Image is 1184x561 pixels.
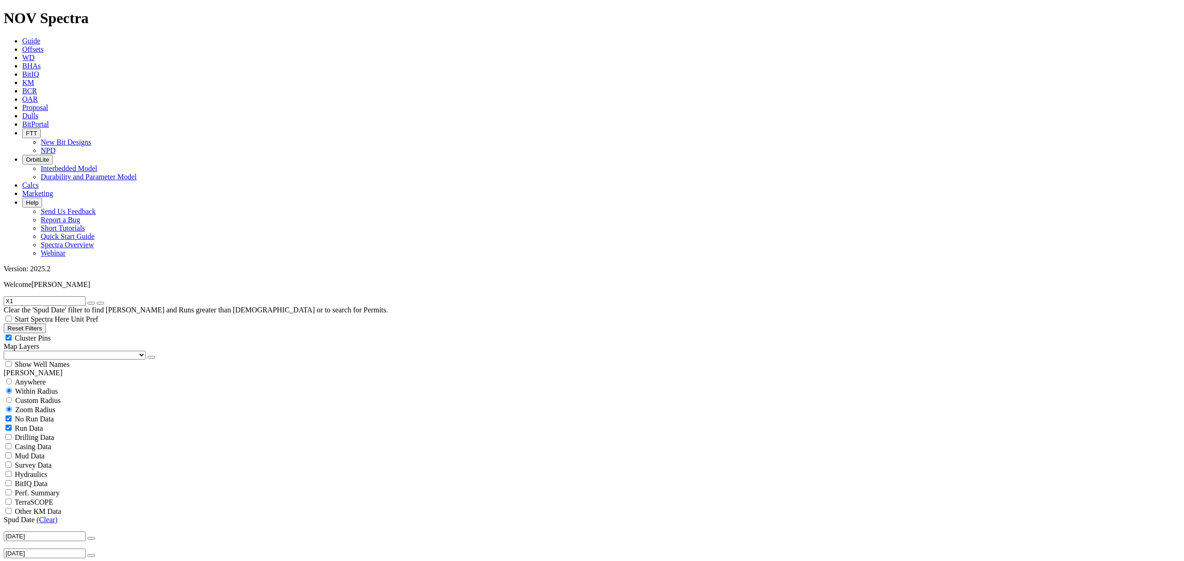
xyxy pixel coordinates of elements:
[15,461,52,469] span: Survey Data
[4,10,1180,27] h1: NOV Spectra
[15,387,58,395] span: Within Radius
[15,470,47,478] span: Hydraulics
[22,104,48,111] a: Proposal
[22,62,41,70] a: BHAs
[6,316,12,322] input: Start Spectra Here
[15,452,44,460] span: Mud Data
[22,120,49,128] a: BitPortal
[22,54,35,61] a: WD
[4,506,1180,516] filter-controls-checkbox: TerraSCOPE Data
[41,232,94,240] a: Quick Start Guide
[41,216,80,224] a: Report a Bug
[15,443,51,451] span: Casing Data
[15,480,48,488] span: BitIQ Data
[15,334,51,342] span: Cluster Pins
[4,470,1180,479] filter-controls-checkbox: Hydraulics Analysis
[41,249,66,257] a: Webinar
[15,507,61,515] span: Other KM Data
[4,488,1180,497] filter-controls-checkbox: Performance Summary
[41,138,91,146] a: New Bit Designs
[22,112,38,120] a: Dulls
[4,516,35,524] span: Spud Date
[15,489,60,497] span: Perf. Summary
[26,199,38,206] span: Help
[26,130,37,137] span: FTT
[41,146,55,154] a: NPD
[15,396,61,404] span: Custom Radius
[41,173,137,181] a: Durability and Parameter Model
[22,155,53,165] button: OrbitLite
[26,156,49,163] span: OrbitLite
[22,95,38,103] a: OAR
[15,406,55,414] span: Zoom Radius
[15,424,43,432] span: Run Data
[15,360,69,368] span: Show Well Names
[15,378,46,386] span: Anywhere
[15,315,69,323] span: Start Spectra Here
[4,342,39,350] span: Map Layers
[37,516,57,524] a: (Clear)
[4,265,1180,273] div: Version: 2025.2
[4,323,46,333] button: Reset Filters
[22,128,41,138] button: FTT
[41,241,94,249] a: Spectra Overview
[41,207,96,215] a: Send Us Feedback
[71,315,98,323] span: Unit Pref
[22,79,34,86] a: KM
[4,531,86,541] input: After
[22,189,53,197] a: Marketing
[22,45,43,53] a: Offsets
[22,70,39,78] a: BitIQ
[4,497,1180,506] filter-controls-checkbox: TerraSCOPE Data
[41,224,85,232] a: Short Tutorials
[41,165,97,172] a: Interbedded Model
[4,296,86,306] input: Search
[4,306,388,314] span: Clear the 'Spud Date' filter to find [PERSON_NAME] and Runs greater than [DEMOGRAPHIC_DATA] or to...
[4,280,1180,289] p: Welcome
[22,181,39,189] a: Calcs
[4,549,86,558] input: Before
[15,433,54,441] span: Drilling Data
[15,415,54,423] span: No Run Data
[4,369,1180,377] div: [PERSON_NAME]
[22,37,40,45] a: Guide
[15,498,53,506] span: TerraSCOPE
[31,280,90,288] span: [PERSON_NAME]
[22,87,37,95] a: BCR
[22,198,42,207] button: Help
